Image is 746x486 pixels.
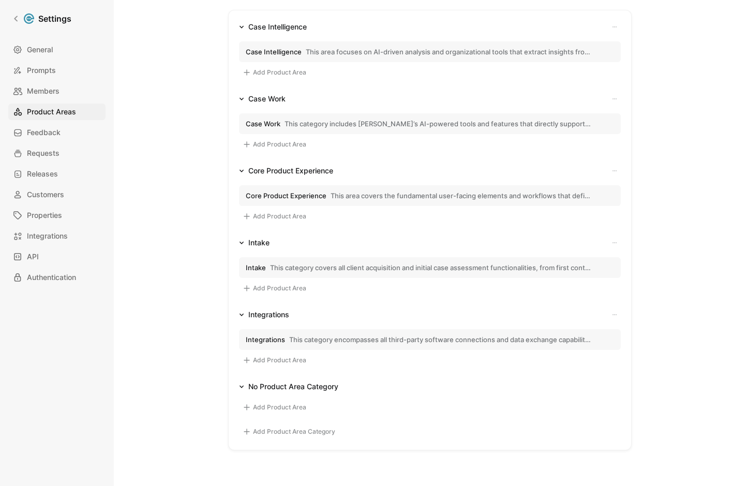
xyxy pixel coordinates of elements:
a: Requests [8,145,106,161]
div: Case Intelligence [248,21,307,33]
button: Case Intelligence [235,21,311,33]
button: Intake [235,237,274,249]
a: Members [8,83,106,99]
div: Case Work [248,93,286,105]
a: Settings [8,8,76,29]
button: Case IntelligenceThis area focuses on AI-driven analysis and organizational tools that extract in... [239,41,621,62]
span: Releases [27,168,58,180]
div: Integrations [248,308,289,321]
span: Core Product Experience [246,191,326,200]
span: Customers [27,188,64,201]
a: Releases [8,166,106,182]
span: Integrations [27,230,68,242]
button: No Product Area Category [235,380,342,393]
span: This category encompasses all third-party software connections and data exchange capabilities, es... [289,335,591,344]
button: Core Product Experience [235,165,337,177]
a: Customers [8,186,106,203]
a: Product Areas [8,104,106,120]
span: Intake [246,263,266,272]
button: Integrations [235,308,293,321]
span: Properties [27,209,62,222]
span: Authentication [27,271,76,284]
button: Add Product Area Category [239,425,339,438]
span: This area focuses on AI-driven analysis and organizational tools that extract insights from case-... [306,47,591,56]
button: IntegrationsThis category encompasses all third-party software connections and data exchange capa... [239,329,621,350]
span: This category covers all client acquisition and initial case assessment functionalities, from fir... [270,263,591,272]
a: Integrations [8,228,106,244]
button: Case Work [235,93,290,105]
a: Properties [8,207,106,224]
span: Case Intelligence [246,47,302,56]
button: Case WorkThis category includes [PERSON_NAME]’s AI-powered tools and features that directly suppo... [239,113,621,134]
span: Integrations [246,335,285,344]
button: IntakeThis category covers all client acquisition and initial case assessment functionalities, fr... [239,257,621,278]
button: Add Product Area [239,282,310,294]
button: Add Product Area [239,138,310,151]
a: Feedback [8,124,106,141]
div: Intake [248,237,270,249]
div: No Product Area Category [248,380,338,393]
span: General [27,43,53,56]
span: Feedback [27,126,61,139]
button: Add Product Area [239,354,310,366]
a: Authentication [8,269,106,286]
span: API [27,251,39,263]
a: API [8,248,106,265]
a: Prompts [8,62,106,79]
span: Product Areas [27,106,76,118]
button: Add Product Area [239,66,310,79]
span: Case Work [246,119,280,128]
span: This area covers the fundamental user-facing elements and workflows that define daily interaction... [331,191,591,200]
div: Core Product Experience [248,165,333,177]
span: Requests [27,147,59,159]
button: Core Product ExperienceThis area covers the fundamental user-facing elements and workflows that d... [239,185,621,206]
button: Add Product Area [239,401,310,414]
button: Add Product Area [239,210,310,223]
span: Members [27,85,59,97]
span: Prompts [27,64,56,77]
a: General [8,41,106,58]
h1: Settings [38,12,71,25]
span: This category includes [PERSON_NAME]’s AI-powered tools and features that directly support legal ... [285,119,591,128]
